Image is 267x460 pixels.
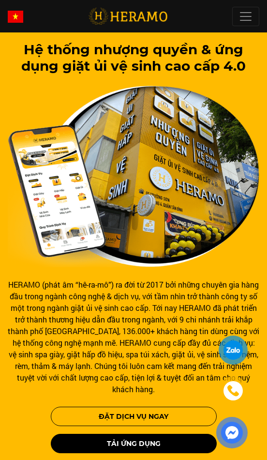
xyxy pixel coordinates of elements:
div: HERAMO (phát âm “hê-ra-mô”) ra đời từ 2017 bởi những chuyên gia hàng đầu trong ngành công nghệ & ... [8,279,259,395]
button: Tải ứng dụng [51,434,217,453]
h1: Hệ thống nhượng quyền & ứng dụng giặt ủi vệ sinh cao cấp 4.0 [8,42,259,74]
img: phone-icon [228,385,239,396]
button: Đặt Dịch Vụ Ngay [51,407,217,426]
img: banner [8,86,259,267]
img: logo [89,6,167,26]
a: phone-icon [220,378,246,404]
img: vn-flag.png [8,11,23,23]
